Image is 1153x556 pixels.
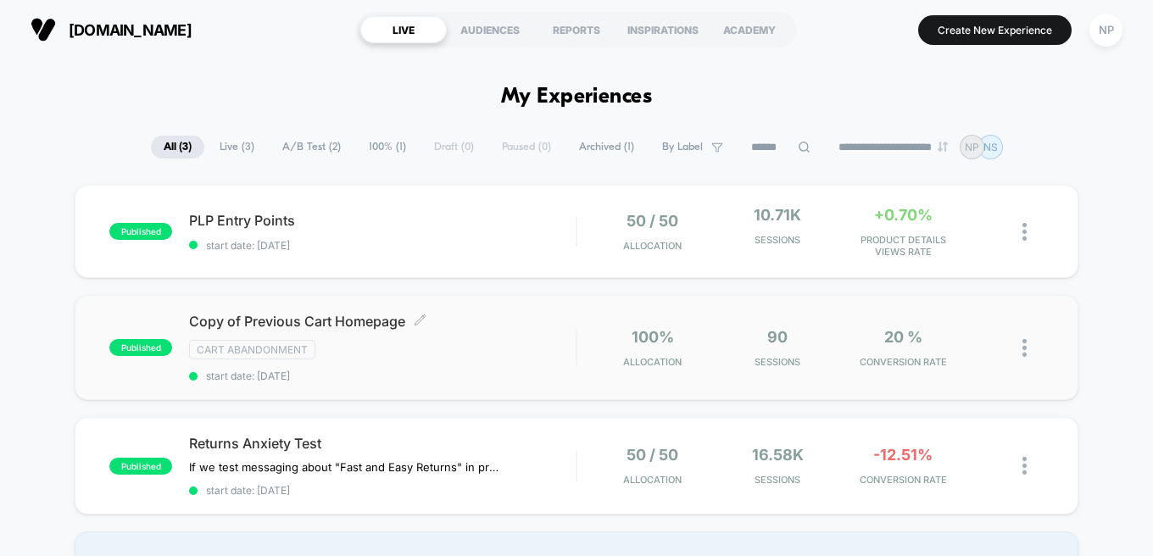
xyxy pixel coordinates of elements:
[706,16,793,43] div: ACADEMY
[109,339,172,356] span: published
[662,141,703,153] span: By Label
[844,474,961,486] span: CONVERSION RATE
[884,328,922,346] span: 20 %
[356,136,419,158] span: 100% ( 1 )
[189,435,576,452] span: Returns Anxiety Test
[31,17,56,42] img: Visually logo
[25,16,197,43] button: [DOMAIN_NAME]
[620,16,706,43] div: INSPIRATIONS
[754,206,801,224] span: 10.71k
[874,206,933,224] span: +0.70%
[109,223,172,240] span: published
[189,370,576,382] span: start date: [DATE]
[1022,223,1027,241] img: close
[632,328,674,346] span: 100%
[189,212,576,229] span: PLP Entry Points
[983,141,998,153] p: NS
[69,21,192,39] span: [DOMAIN_NAME]
[189,239,576,252] span: start date: [DATE]
[447,16,533,43] div: AUDIENCES
[627,212,678,230] span: 50 / 50
[1084,13,1128,47] button: NP
[1022,457,1027,475] img: close
[844,234,961,258] span: PRODUCT DETAILS VIEWS RATE
[918,15,1072,45] button: Create New Experience
[501,85,653,109] h1: My Experiences
[189,460,504,474] span: If we test messaging about "Fast and Easy Returns" in proximity to ATC, users will feel reassured...
[720,234,837,246] span: Sessions
[627,446,678,464] span: 50 / 50
[938,142,948,152] img: end
[752,446,804,464] span: 16.58k
[767,328,788,346] span: 90
[623,474,682,486] span: Allocation
[720,474,837,486] span: Sessions
[623,240,682,252] span: Allocation
[189,484,576,497] span: start date: [DATE]
[189,340,315,359] span: Cart Abandonment
[623,356,682,368] span: Allocation
[151,136,204,158] span: All ( 3 )
[533,16,620,43] div: REPORTS
[189,313,576,330] span: Copy of Previous Cart Homepage
[207,136,267,158] span: Live ( 3 )
[965,141,979,153] p: NP
[1089,14,1122,47] div: NP
[566,136,647,158] span: Archived ( 1 )
[109,458,172,475] span: published
[270,136,354,158] span: A/B Test ( 2 )
[873,446,933,464] span: -12.51%
[360,16,447,43] div: LIVE
[844,356,961,368] span: CONVERSION RATE
[1022,339,1027,357] img: close
[720,356,837,368] span: Sessions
